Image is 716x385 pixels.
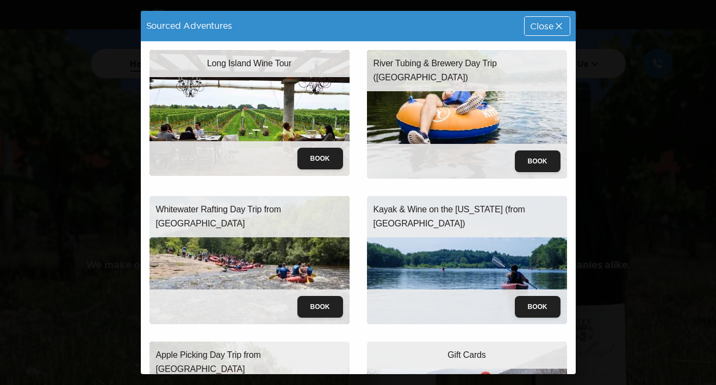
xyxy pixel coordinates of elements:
p: Kayak & Wine on the [US_STATE] (from [GEOGRAPHIC_DATA]) [373,203,561,231]
div: Sourced Adventures [141,15,238,36]
p: River Tubing & Brewery Day Trip ([GEOGRAPHIC_DATA]) [373,56,561,85]
img: whitewater-rafting.jpeg [150,196,350,325]
p: Apple Picking Day Trip from [GEOGRAPHIC_DATA] [156,348,343,376]
img: river-tubing.jpeg [367,50,567,179]
button: Book [297,296,343,318]
span: Close [530,22,553,30]
button: Book [297,148,343,169]
p: Long Island Wine Tour [207,56,292,71]
img: kayak-wine.jpeg [367,196,567,325]
img: wine-tour-trip.jpeg [150,50,350,176]
p: Gift Cards [447,348,485,362]
button: Book [515,296,561,318]
p: Whitewater Rafting Day Trip from [GEOGRAPHIC_DATA] [156,203,343,231]
button: Book [515,150,561,172]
